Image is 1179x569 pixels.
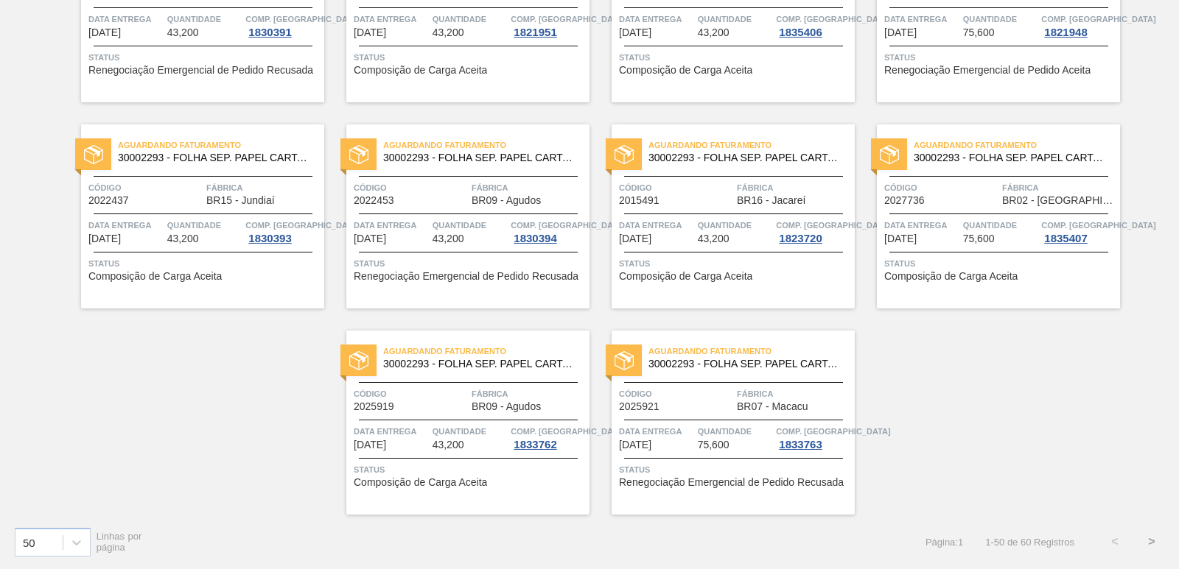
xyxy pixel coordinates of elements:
span: Data entrega [619,12,694,26]
span: 1 - 50 de 60 Registros [985,537,1074,548]
span: BR15 - Jundiaí [206,195,275,206]
span: Data entrega [619,424,694,439]
span: 43,200 [433,439,464,450]
div: 1833763 [776,439,825,450]
span: Aguardando Faturamento [648,344,855,358]
span: Código [88,180,203,195]
a: Comp. [GEOGRAPHIC_DATA]1823720 [776,218,851,244]
span: Data entrega [88,218,164,233]
span: Fábrica [737,180,851,195]
span: 75,600 [698,439,730,450]
span: Comp. Carga [511,424,625,439]
span: 22/10/2025 [354,439,386,450]
div: 1823720 [776,233,825,244]
span: Fábrica [737,386,851,401]
span: 43,200 [167,233,199,244]
span: Data entrega [354,424,429,439]
span: Aguardando Faturamento [118,138,324,152]
span: 18/10/2025 [619,27,651,38]
span: 2022453 [354,195,394,206]
span: Quantidade [167,12,242,26]
span: Status [354,462,586,477]
span: Comp. Carga [245,218,360,233]
span: Data entrega [354,12,429,26]
div: 1835407 [1041,233,1090,244]
div: 50 [23,536,35,548]
span: Aguardando Faturamento [383,344,589,358]
span: 75,600 [963,233,995,244]
span: 30002293 - FOLHA SEP. PAPEL CARTAO 1200x1000M 350g [914,152,1108,163]
span: 20/10/2025 [619,233,651,244]
span: Composição de Carga Aceita [619,271,752,282]
img: status [349,145,368,164]
span: Quantidade [963,12,1038,26]
img: status [84,145,103,164]
span: Quantidade [698,424,773,439]
span: Composição de Carga Aceita [619,65,752,76]
img: status [615,351,634,370]
img: status [615,145,634,164]
span: 30002293 - FOLHA SEP. PAPEL CARTAO 1200x1000M 350g [648,152,843,163]
span: Código [354,180,468,195]
a: Comp. [GEOGRAPHIC_DATA]1821948 [1041,12,1116,38]
span: 2025919 [354,401,394,412]
span: Aguardando Faturamento [383,138,589,152]
div: 1830394 [511,233,559,244]
span: Fábrica [206,180,321,195]
a: Comp. [GEOGRAPHIC_DATA]1830394 [511,218,586,244]
div: 1830391 [245,26,294,38]
span: 24/10/2025 [619,439,651,450]
span: Data entrega [619,218,694,233]
span: Quantidade [167,218,242,233]
a: Comp. [GEOGRAPHIC_DATA]1833762 [511,424,586,450]
span: Comp. Carga [511,12,625,26]
span: 20/10/2025 [88,233,121,244]
div: 1821948 [1041,26,1090,38]
span: Comp. Carga [776,424,890,439]
a: statusAguardando Faturamento30002293 - FOLHA SEP. PAPEL CARTAO 1200x1000M 350gCódigo2027736Fábric... [855,124,1120,308]
span: BR07 - Macacu [737,401,808,412]
span: Status [619,256,851,271]
span: 2015491 [619,195,660,206]
span: 43,200 [433,233,464,244]
span: Data entrega [354,218,429,233]
span: Quantidade [698,12,773,26]
span: 75,600 [963,27,995,38]
a: statusAguardando Faturamento30002293 - FOLHA SEP. PAPEL CARTAO 1200x1000M 350gCódigo2022437Fábric... [59,124,324,308]
a: Comp. [GEOGRAPHIC_DATA]1830391 [245,12,321,38]
span: Composição de Carga Aceita [354,477,487,488]
span: Data entrega [884,218,959,233]
span: BR02 - Sergipe [1002,195,1116,206]
span: Comp. Carga [511,218,625,233]
span: Renegociação Emergencial de Pedido Recusada [88,65,313,76]
span: BR09 - Agudos [472,401,541,412]
a: statusAguardando Faturamento30002293 - FOLHA SEP. PAPEL CARTAO 1200x1000M 350gCódigo2015491Fábric... [589,124,855,308]
button: > [1133,523,1170,560]
span: 30002293 - FOLHA SEP. PAPEL CARTAO 1200x1000M 350g [383,152,578,163]
span: Status [619,462,851,477]
span: Renegociação Emergencial de Pedido Recusada [619,477,844,488]
span: Comp. Carga [1041,12,1155,26]
span: Código [619,386,733,401]
span: Fábrica [1002,180,1116,195]
button: < [1096,523,1133,560]
span: 20/10/2025 [354,233,386,244]
span: 22/10/2025 [884,233,917,244]
span: 30002293 - FOLHA SEP. PAPEL CARTAO 1200x1000M 350g [118,152,312,163]
span: 43,200 [433,27,464,38]
a: statusAguardando Faturamento30002293 - FOLHA SEP. PAPEL CARTAO 1200x1000M 350gCódigo2022453Fábric... [324,124,589,308]
span: 43,200 [698,27,730,38]
span: Aguardando Faturamento [914,138,1120,152]
span: 17/10/2025 [354,27,386,38]
span: Status [884,50,1116,65]
span: 30002293 - FOLHA SEP. PAPEL CARTAO 1200x1000M 350g [383,358,578,370]
span: Comp. Carga [245,12,360,26]
span: Composição de Carga Aceita [88,271,222,282]
span: Quantidade [433,218,508,233]
span: Quantidade [698,218,773,233]
div: 1821951 [511,26,559,38]
span: 2027736 [884,195,925,206]
span: 43,200 [698,233,730,244]
span: Status [619,50,851,65]
span: Fábrica [472,386,586,401]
